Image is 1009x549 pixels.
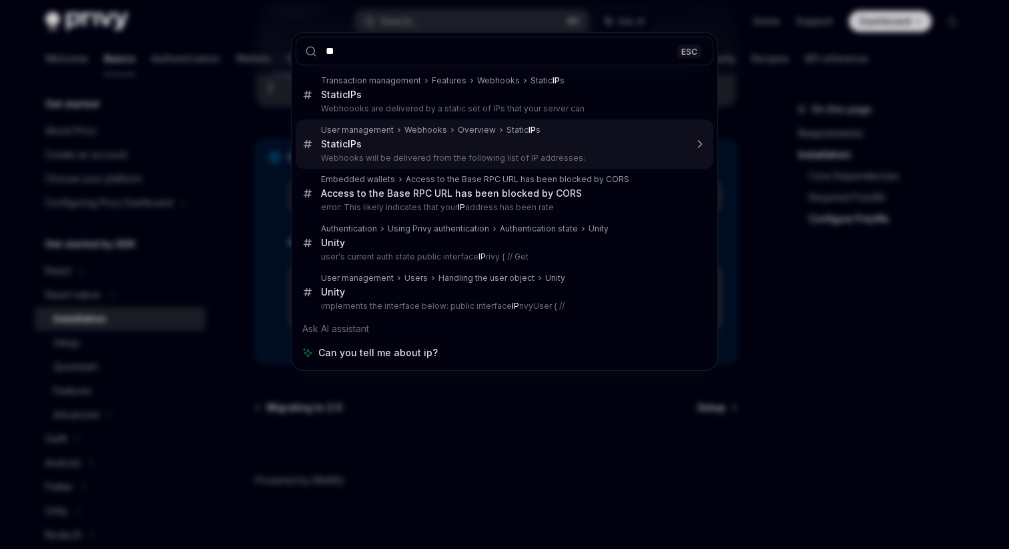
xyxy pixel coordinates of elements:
div: Handling the user object [438,273,535,284]
div: Webhooks [404,125,447,135]
p: implements the interface below: public interface rivyUser { // [321,301,685,312]
p: Webhoooks are delivered by a static set of IPs that your server can [321,103,685,114]
div: User management [321,273,394,284]
b: IP [478,251,486,261]
div: Access to the Base RPC URL has been blocked by CORS [406,174,629,185]
b: IP [458,202,465,212]
div: Users [404,273,428,284]
div: Static s [531,75,565,86]
div: Unity [589,223,609,234]
b: IP [553,75,560,85]
p: error: This likely indicates that your address has been rate [321,202,685,213]
div: Static s [321,89,362,101]
p: user's current auth state public interface rivy { // Get [321,251,685,262]
div: Overview [458,125,496,135]
div: Unity [545,273,565,284]
b: IP [348,89,356,100]
b: IP [529,125,536,135]
div: Access to the Base RPC URL has been blocked by CORS [321,187,582,199]
div: User management [321,125,394,135]
div: Unity [321,286,345,298]
b: IP [512,301,519,311]
div: ESC [677,44,701,58]
div: Webhooks [477,75,520,86]
div: Using Privy authentication [388,223,489,234]
span: Can you tell me about ip? [318,346,438,360]
b: IP [348,138,356,149]
div: Static s [321,138,362,150]
div: Ask AI assistant [296,317,713,341]
div: Unity [321,237,345,249]
div: Features [432,75,466,86]
div: Static s [507,125,541,135]
p: Webhooks will be delivered from the following list of IP addresses: [321,153,685,163]
div: Authentication [321,223,377,234]
div: Transaction management [321,75,421,86]
div: Authentication state [500,223,578,234]
div: Embedded wallets [321,174,395,185]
